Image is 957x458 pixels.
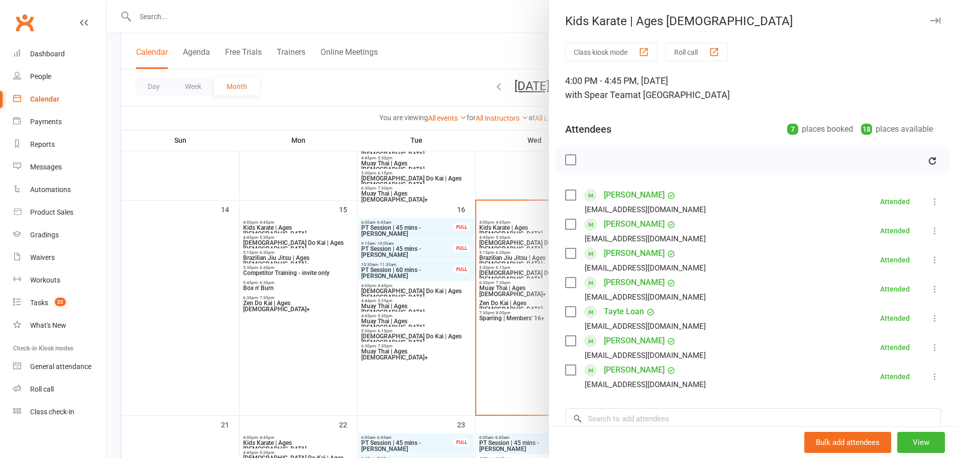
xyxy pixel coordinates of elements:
[30,95,59,103] div: Calendar
[565,122,611,136] div: Attendees
[585,232,706,245] div: [EMAIL_ADDRESS][DOMAIN_NAME]
[30,163,62,171] div: Messages
[13,246,106,269] a: Waivers
[30,276,60,284] div: Workouts
[30,72,51,80] div: People
[13,178,106,201] a: Automations
[604,187,665,203] a: [PERSON_NAME]
[604,274,665,291] a: [PERSON_NAME]
[880,315,910,322] div: Attended
[30,118,62,126] div: Payments
[13,133,106,156] a: Reports
[30,299,48,307] div: Tasks
[13,314,106,337] a: What's New
[604,304,644,320] a: Tayte Loan
[604,245,665,261] a: [PERSON_NAME]
[549,14,957,28] div: Kids Karate | Ages [DEMOGRAPHIC_DATA]
[787,124,798,135] div: 7
[880,286,910,293] div: Attended
[13,111,106,133] a: Payments
[13,43,106,65] a: Dashboard
[13,65,106,88] a: People
[13,269,106,292] a: Workouts
[787,122,853,136] div: places booked
[565,89,633,100] span: with Spear Team
[861,124,872,135] div: 18
[880,256,910,263] div: Attended
[861,122,933,136] div: places available
[13,292,106,314] a: Tasks 22
[13,401,106,423] a: Class kiosk mode
[30,253,55,261] div: Waivers
[897,432,945,453] button: View
[585,203,706,216] div: [EMAIL_ADDRESS][DOMAIN_NAME]
[13,378,106,401] a: Roll call
[565,408,941,429] input: Search to add attendees
[604,216,665,232] a: [PERSON_NAME]
[13,88,106,111] a: Calendar
[13,224,106,246] a: Gradings
[565,43,658,61] button: Class kiosk mode
[585,349,706,362] div: [EMAIL_ADDRESS][DOMAIN_NAME]
[30,231,59,239] div: Gradings
[604,333,665,349] a: [PERSON_NAME]
[880,227,910,234] div: Attended
[12,10,37,35] a: Clubworx
[30,408,74,416] div: Class check-in
[585,378,706,391] div: [EMAIL_ADDRESS][DOMAIN_NAME]
[13,355,106,378] a: General attendance kiosk mode
[30,362,91,371] div: General attendance
[13,156,106,178] a: Messages
[30,385,54,393] div: Roll call
[633,89,730,100] span: at [GEOGRAPHIC_DATA]
[604,362,665,378] a: [PERSON_NAME]
[30,50,65,58] div: Dashboard
[565,74,941,102] div: 4:00 PM - 4:45 PM, [DATE]
[30,186,71,194] div: Automations
[585,320,706,333] div: [EMAIL_ADDRESS][DOMAIN_NAME]
[880,344,910,351] div: Attended
[880,198,910,205] div: Attended
[13,201,106,224] a: Product Sales
[585,291,706,304] div: [EMAIL_ADDRESS][DOMAIN_NAME]
[880,373,910,380] div: Attended
[30,140,55,148] div: Reports
[30,208,73,216] div: Product Sales
[804,432,891,453] button: Bulk add attendees
[585,261,706,274] div: [EMAIL_ADDRESS][DOMAIN_NAME]
[666,43,728,61] button: Roll call
[55,298,66,306] span: 22
[30,321,66,329] div: What's New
